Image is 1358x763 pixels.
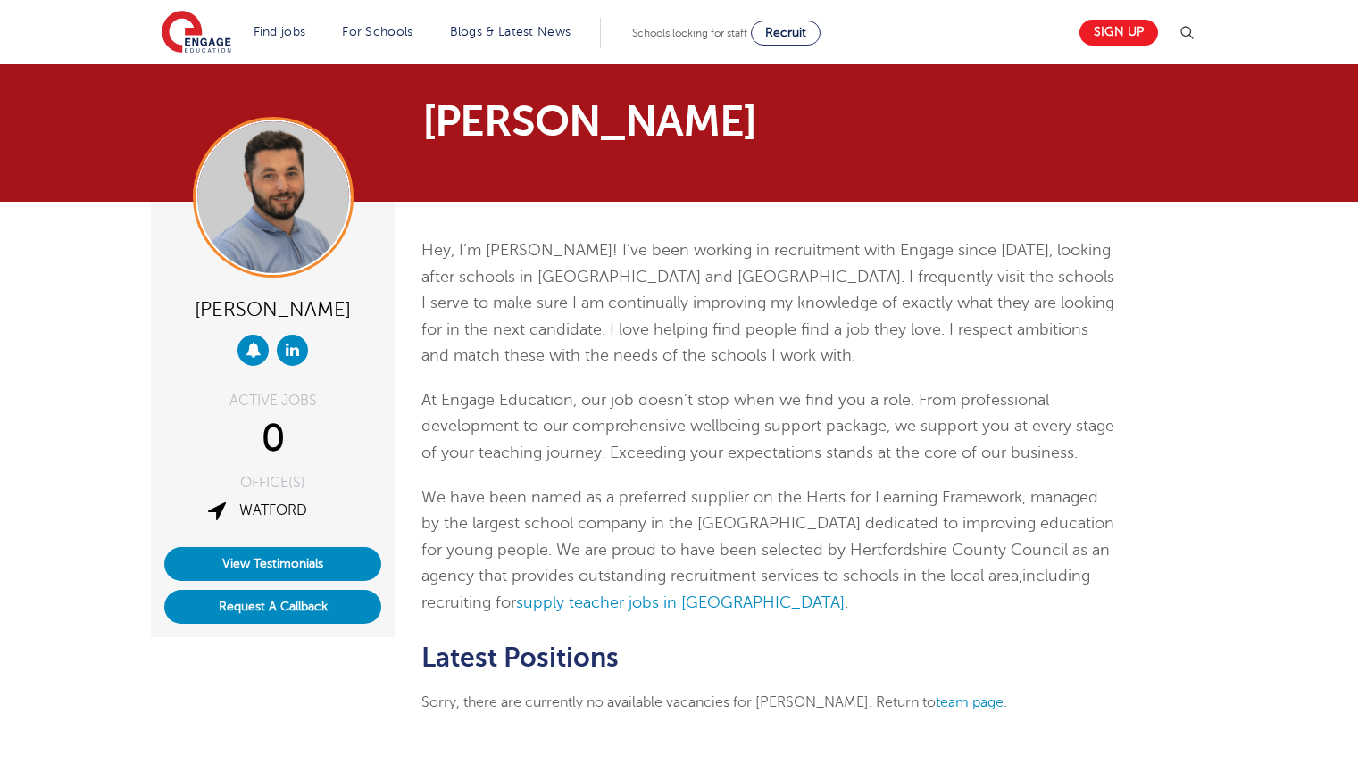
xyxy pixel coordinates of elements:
[164,394,381,408] div: ACTIVE JOBS
[342,25,412,38] a: For Schools
[421,241,1114,364] span: Hey, I’m [PERSON_NAME]! I’ve been working in recruitment with Engage since [DATE], looking after ...
[516,593,845,611] a: supply teacher jobs in [GEOGRAPHIC_DATA]
[421,391,1114,461] span: At Engage Education, our job doesn’t stop when we find you a role. From professional development ...
[936,694,1004,710] a: team page
[421,567,1090,611] span: including recruiting for .
[421,488,1114,611] span: We have been named as a preferred supplier on the Herts for Learning Framework, managed by the la...
[164,476,381,490] div: OFFICE(S)
[421,643,1117,673] h2: Latest Positions
[164,590,381,624] button: Request A Callback
[164,547,381,581] a: View Testimonials
[1019,567,1022,585] span: ,
[422,100,846,143] h1: [PERSON_NAME]
[450,25,571,38] a: Blogs & Latest News
[162,11,231,55] img: Engage Education
[751,21,821,46] a: Recruit
[421,691,1117,714] p: Sorry, there are currently no available vacancies for [PERSON_NAME]. Return to .
[239,502,307,518] a: Watford
[164,291,381,326] div: [PERSON_NAME]
[254,25,306,38] a: Find jobs
[1079,20,1158,46] a: Sign up
[765,26,806,39] span: Recruit
[632,27,747,39] span: Schools looking for staff
[164,417,381,461] div: 0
